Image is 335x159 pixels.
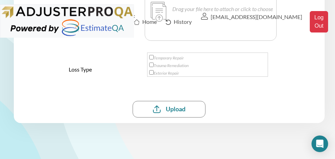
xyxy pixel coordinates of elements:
[312,135,328,152] div: Open Intercom Messenger
[69,66,92,73] div: Loss Type
[201,13,208,20] img: 40-user@2x.svg
[166,19,171,25] img: vector@2x.svg
[134,18,149,26] a: Home
[149,63,154,67] input: Trauma Remediation
[166,18,184,26] a: History
[201,13,293,21] a: [EMAIL_ADDRESS][DOMAIN_NAME]
[149,62,266,69] label: Trauma Remediation
[149,54,266,62] label: Temporary Repair
[134,19,140,25] img: 9-home@2x.svg
[310,11,328,32] button: Log Out
[149,70,154,75] input: Exterior Repair
[149,69,266,77] label: Exterior Repair
[149,55,154,59] input: Temporary Repair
